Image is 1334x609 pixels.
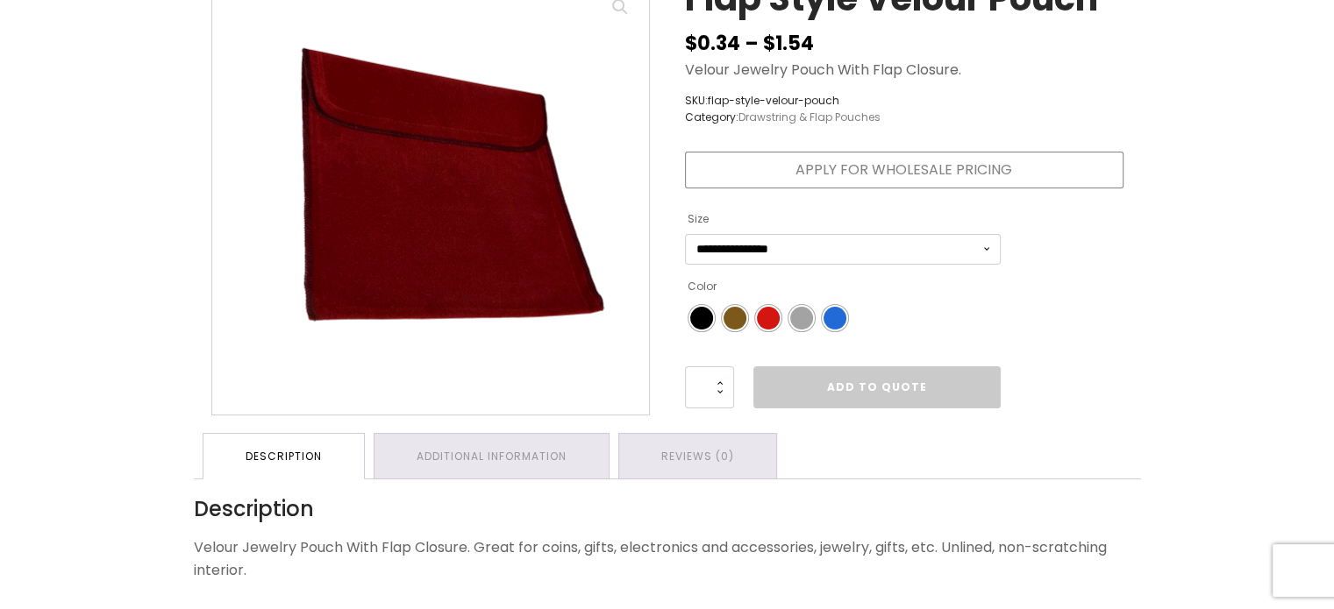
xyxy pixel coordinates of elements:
[194,536,1141,581] p: Velour Jewelry Pouch With Flap Closure. Great for coins, gifts, electronics and accessories, jewe...
[688,305,715,331] li: Black
[755,305,781,331] li: Burgundy
[194,497,1141,522] h2: Description
[788,305,815,331] li: Grey
[763,30,814,57] bdi: 1.54
[685,366,734,408] input: Product quantity
[619,434,776,478] a: Reviews (0)
[753,366,1001,408] a: Add to Quote
[203,434,364,478] a: Description
[685,92,881,109] span: SKU:
[763,30,775,57] span: $
[685,109,881,125] span: Category:
[745,30,759,57] span: –
[685,59,961,81] p: Velour Jewelry Pouch With Flap Closure.
[685,152,1124,188] a: Apply for Wholesale Pricing
[685,30,740,57] bdi: 0.34
[708,93,839,108] span: flap-style-velour-pouch
[722,305,748,331] li: Brown
[822,305,848,331] li: Royal Blue
[738,110,881,124] a: Drawstring & Flap Pouches
[688,273,717,301] label: Color
[375,434,609,478] a: Additional information
[688,205,709,233] label: Size
[685,301,1001,335] ul: Color
[685,30,697,57] span: $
